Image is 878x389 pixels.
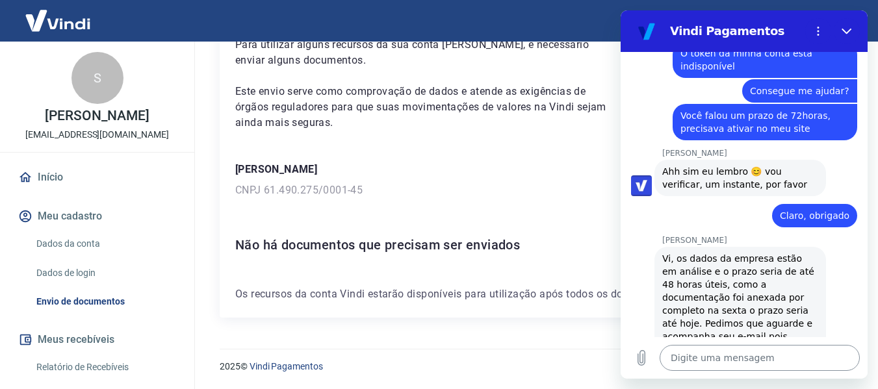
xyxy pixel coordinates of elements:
[31,288,179,315] a: Envio de documentos
[235,84,619,131] p: Este envio serve como comprovação de dados e atende as exigências de órgãos reguladores para que ...
[31,231,179,257] a: Dados da conta
[220,360,847,373] p: 2025 ©
[31,354,179,381] a: Relatório de Recebíveis
[71,52,123,104] div: S
[45,109,149,123] p: [PERSON_NAME]
[250,361,323,371] a: Vindi Pagamentos
[235,234,831,255] h6: Não há documentos que precisam ser enviados
[235,182,831,198] p: CNPJ 61.490.275/0001-45
[235,286,831,302] p: Os recursos da conta Vindi estarão disponíveis para utilização após todos os documentos serem env...
[16,163,179,192] a: Início
[31,260,179,286] a: Dados de login
[8,334,34,360] button: Carregar arquivo
[16,325,179,354] button: Meus recebíveis
[235,162,831,177] p: [PERSON_NAME]
[621,10,868,379] iframe: Janela de mensagens
[816,9,862,33] button: Sair
[16,202,179,231] button: Meu cadastro
[42,243,196,370] span: Vi, os dados da empresa estão em análise e o prazo seria de até 48 horas úteis, como a documentaç...
[25,128,169,142] p: [EMAIL_ADDRESS][DOMAIN_NAME]
[235,37,619,68] p: Para utilizar alguns recursos da sua conta [PERSON_NAME], é necessário enviar alguns documentos.
[16,1,100,40] img: Vindi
